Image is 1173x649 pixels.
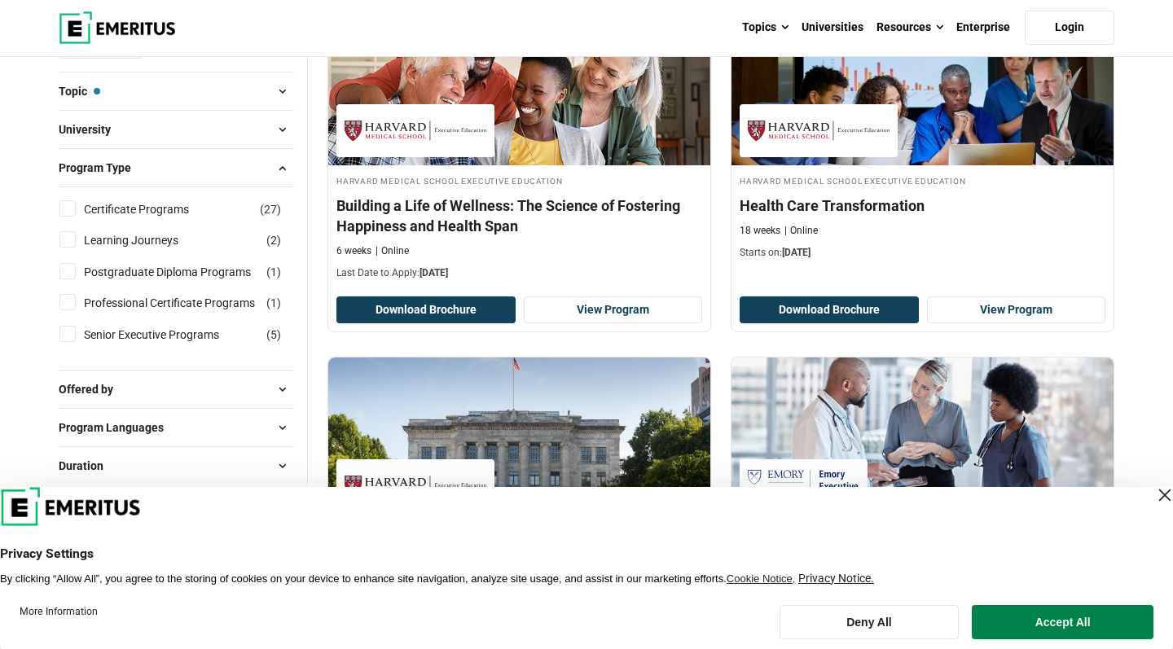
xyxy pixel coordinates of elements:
a: Senior Executive Programs [84,326,252,344]
span: Offered by [59,380,126,398]
button: Download Brochure [740,296,919,324]
span: [DATE] [782,247,811,258]
span: ( ) [266,326,281,344]
span: Program Languages [59,419,177,436]
span: 1 [270,265,277,278]
img: Harvard Medical School Executive Education [345,112,486,149]
span: 5 [270,328,277,341]
p: Online [376,244,409,258]
a: Healthcare Course by Harvard Medical School Executive Education - August 14, 2025 Harvard Medical... [328,2,710,288]
span: 2 [270,234,277,247]
a: View Program [927,296,1106,324]
button: Download Brochure [336,296,516,324]
a: Healthcare Course by Harvard Medical School Executive Education - August 14, 2025 Harvard Medical... [328,357,710,623]
p: Last Date to Apply: [336,266,702,280]
p: 6 weeks [336,244,371,258]
img: Emory Executive Education [748,467,859,504]
a: Certificate Programs [84,200,222,218]
span: 1 [270,296,277,309]
a: Login [1025,11,1114,45]
span: 27 [264,203,277,216]
img: AI in Health Care: From Strategies to Implementation | Online Healthcare Course [328,357,710,520]
button: Offered by [59,377,294,401]
span: ( ) [266,263,281,281]
img: Harvard Medical School Executive Education [345,467,486,504]
a: View Program [524,296,703,324]
button: Topic [59,79,294,103]
a: Healthcare Course by Harvard Medical School Executive Education - August 14, 2025 Harvard Medical... [731,2,1114,268]
button: Program Languages [59,415,294,440]
h4: Harvard Medical School Executive Education [336,173,702,187]
span: Program Type [59,159,144,177]
span: ( ) [260,200,281,218]
span: Duration [59,457,116,475]
span: ( ) [266,294,281,312]
button: Program Type [59,156,294,180]
img: Communication Strategies for Healthcare Leaders | Online Leadership Course [731,357,1114,520]
span: Topic [59,82,100,100]
a: Leadership Course by Emory Executive Education - August 15, 2025 Emory Executive Education Emory ... [731,357,1114,623]
a: Postgraduate Diploma Programs [84,263,283,281]
h4: Building a Life of Wellness: The Science of Fostering Happiness and Health Span [336,195,702,236]
p: Online [784,224,818,238]
p: Starts on: [740,246,1105,260]
a: Learning Journeys [84,231,211,249]
button: University [59,117,294,142]
h4: Health Care Transformation [740,195,1105,216]
h4: Harvard Medical School Executive Education [740,173,1105,187]
span: University [59,121,124,138]
a: Professional Certificate Programs [84,294,288,312]
img: Harvard Medical School Executive Education [748,112,890,149]
p: 18 weeks [740,224,780,238]
img: Building a Life of Wellness: The Science of Fostering Happiness and Health Span | Online Healthca... [328,2,710,165]
img: Health Care Transformation | Online Healthcare Course [731,2,1114,165]
button: Duration [59,454,294,478]
span: [DATE] [420,267,448,278]
span: ( ) [266,231,281,249]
